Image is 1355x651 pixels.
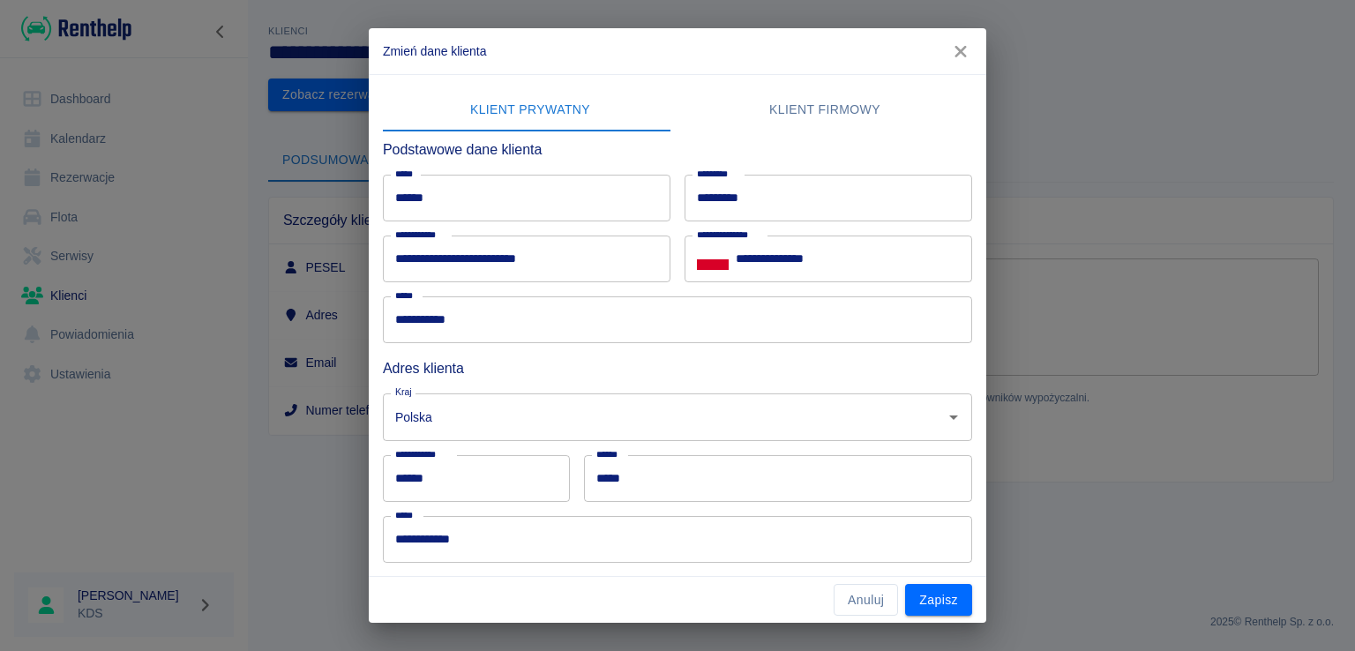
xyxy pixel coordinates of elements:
[677,89,972,131] button: Klient firmowy
[834,584,898,617] button: Anuluj
[697,246,729,273] button: Select country
[905,584,972,617] button: Zapisz
[941,405,966,430] button: Otwórz
[383,89,677,131] button: Klient prywatny
[395,385,412,399] label: Kraj
[383,357,972,379] h6: Adres klienta
[369,28,986,74] h2: Zmień dane klienta
[383,138,972,161] h6: Podstawowe dane klienta
[383,89,972,131] div: lab API tabs example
